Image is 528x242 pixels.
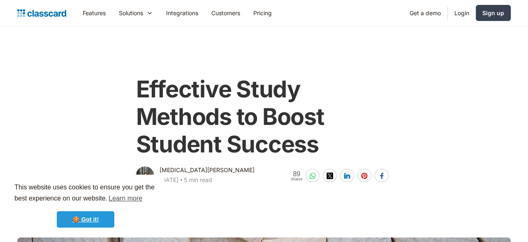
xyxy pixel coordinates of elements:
h1: Effective Study Methods to Boost Student Success [136,76,392,159]
a: Features [76,4,112,22]
img: linkedin-white sharing button [344,173,350,179]
a: Pricing [247,4,278,22]
div: [MEDICAL_DATA][PERSON_NAME] [159,165,254,175]
span: This website uses cookies to ensure you get the best experience on our website. [14,182,157,205]
img: twitter-white sharing button [327,173,333,179]
a: learn more about cookies [107,192,144,205]
div: cookieconsent [7,175,164,235]
a: Integrations [160,4,205,22]
div: [DATE] [159,175,178,185]
span: 89 [291,171,303,177]
a: Customers [205,4,247,22]
a: Sign up [476,5,511,21]
a: home [17,7,66,19]
span: Shares [291,177,303,181]
a: Get a demo [403,4,447,22]
img: facebook-white sharing button [378,173,385,179]
div: Sign up [482,9,504,17]
a: Login [448,4,476,22]
div: Solutions [119,9,143,17]
div: 5 min read [183,175,212,185]
img: whatsapp-white sharing button [309,173,316,179]
div: Solutions [112,4,160,22]
a: dismiss cookie message [57,211,114,228]
img: pinterest-white sharing button [361,173,368,179]
div: ‧ [178,175,183,187]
